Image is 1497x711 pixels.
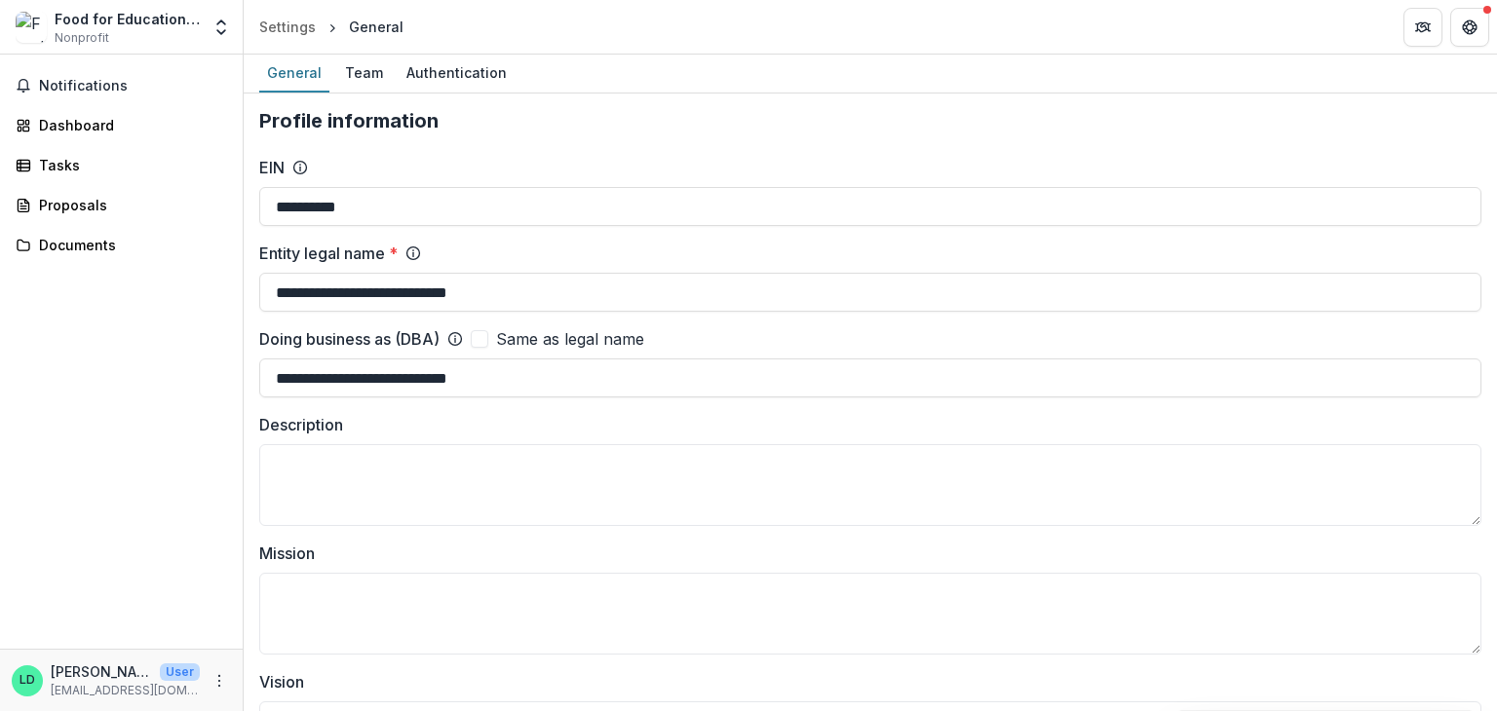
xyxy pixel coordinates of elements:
[39,235,219,255] div: Documents
[16,12,47,43] img: Food for Education Foundation
[51,682,200,699] p: [EMAIL_ADDRESS][DOMAIN_NAME]
[208,669,231,692] button: More
[399,58,515,87] div: Authentication
[39,155,219,175] div: Tasks
[259,542,1470,565] label: Mission
[1450,8,1489,47] button: Get Help
[259,670,1470,693] label: Vision
[259,413,1470,436] label: Description
[39,78,227,94] span: Notifications
[1403,8,1442,47] button: Partners
[39,195,219,215] div: Proposals
[251,13,324,41] a: Settings
[259,242,398,265] label: Entity legal name
[160,663,200,681] p: User
[8,70,235,101] button: Notifications
[259,58,329,87] div: General
[337,55,391,93] a: Team
[208,8,235,47] button: Open entity switcher
[51,661,152,682] p: [PERSON_NAME]
[259,55,329,93] a: General
[8,229,235,261] a: Documents
[259,156,285,179] label: EIN
[8,109,235,141] a: Dashboard
[39,115,219,135] div: Dashboard
[55,29,109,47] span: Nonprofit
[399,55,515,93] a: Authentication
[337,58,391,87] div: Team
[349,17,403,37] div: General
[8,149,235,181] a: Tasks
[259,327,440,351] label: Doing business as (DBA)
[496,327,644,351] span: Same as legal name
[251,13,411,41] nav: breadcrumb
[19,674,35,687] div: Liviya David
[259,17,316,37] div: Settings
[8,189,235,221] a: Proposals
[55,9,200,29] div: Food for Education Foundation
[259,109,1481,132] h2: Profile information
